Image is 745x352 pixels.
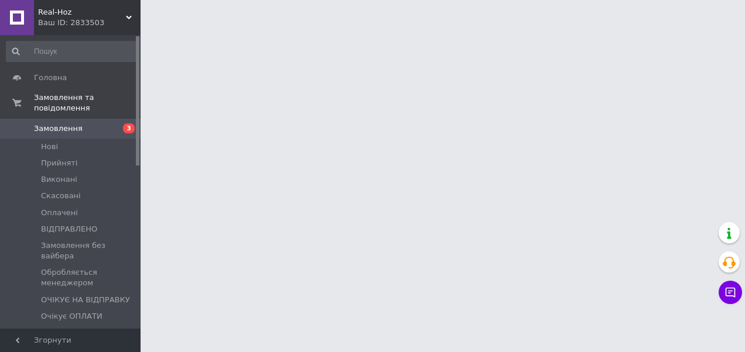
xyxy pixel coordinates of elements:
span: Очікує підтвердження [41,327,131,338]
span: 3 [123,123,135,133]
span: Замовлення та повідомлення [34,92,141,113]
input: Пошук [6,41,138,62]
span: ВІДПРАВЛЕНО [41,224,97,234]
span: Real-Hoz [38,7,126,18]
span: Скасовані [41,191,81,201]
span: Замовлення [34,123,83,134]
span: Нові [41,142,58,152]
button: Чат з покупцем [719,281,742,304]
span: Прийняті [41,158,77,168]
span: Головна [34,73,67,83]
span: Замовлення без вайбера [41,240,137,261]
span: Обробляється менеджером [41,267,137,288]
span: Очікує ОПЛАТИ [41,311,102,322]
span: Виконані [41,174,77,185]
span: Оплачені [41,208,78,218]
div: Ваш ID: 2833503 [38,18,141,28]
span: ОЧІКУЄ НА ВІДПРАВКУ [41,295,130,305]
